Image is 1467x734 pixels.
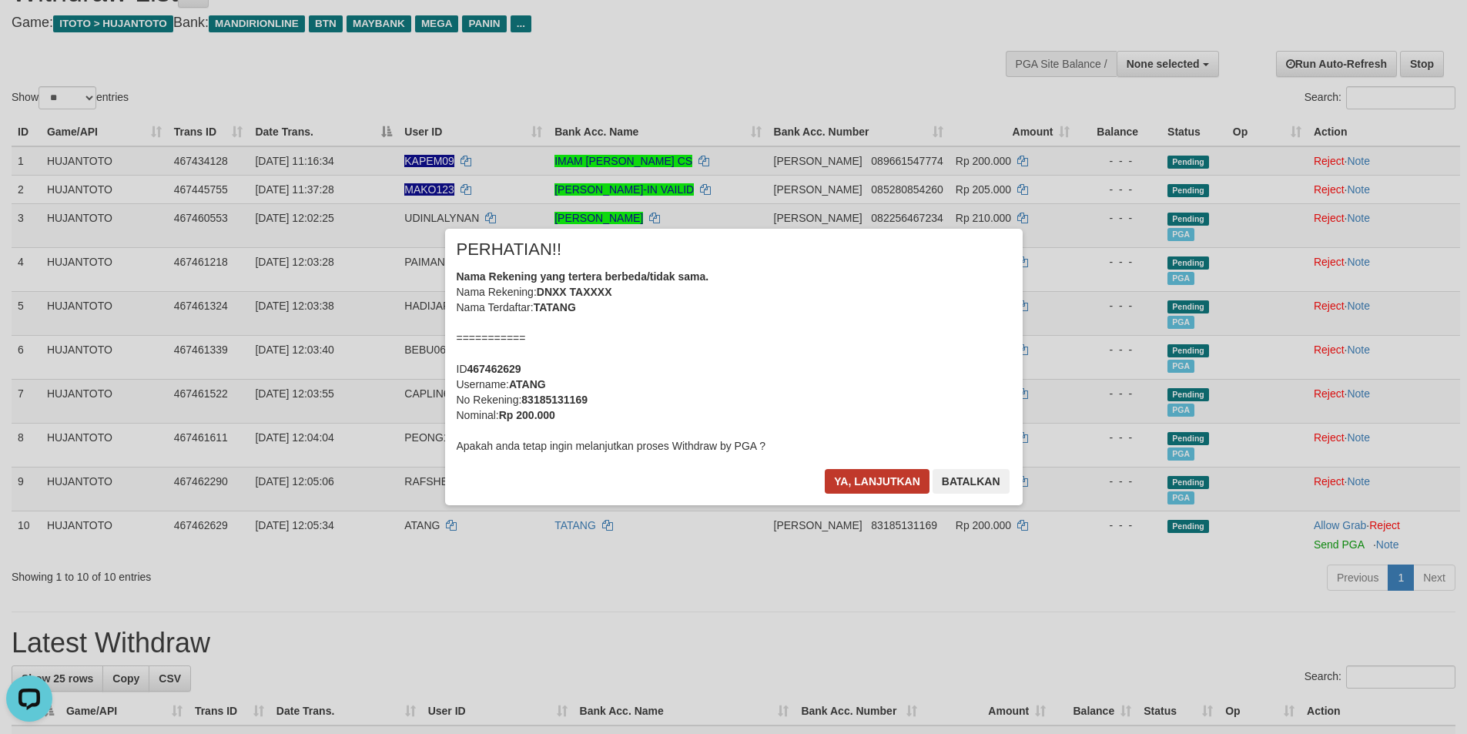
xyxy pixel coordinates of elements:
b: Rp 200.000 [499,409,555,421]
button: Open LiveChat chat widget [6,6,52,52]
div: Nama Rekening: Nama Terdaftar: =========== ID Username: No Rekening: Nominal: Apakah anda tetap i... [457,269,1011,454]
button: Ya, lanjutkan [825,469,929,494]
span: PERHATIAN!! [457,242,562,257]
b: 467462629 [467,363,521,375]
b: Nama Rekening yang tertera berbeda/tidak sama. [457,270,709,283]
b: 83185131169 [521,394,588,406]
button: Batalkan [933,469,1010,494]
b: TATANG [534,301,576,313]
b: DNXX TAXXXX [537,286,612,298]
b: ATANG [509,378,546,390]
